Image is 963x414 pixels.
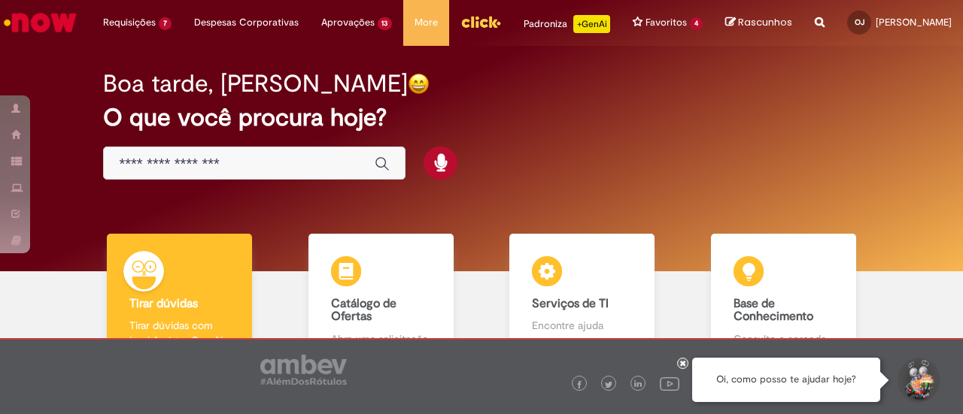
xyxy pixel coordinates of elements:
span: [PERSON_NAME] [876,16,952,29]
p: Abra uma solicitação [331,331,431,346]
a: Rascunhos [725,16,792,30]
span: 4 [690,17,703,30]
a: Tirar dúvidas Tirar dúvidas com Lupi Assist e Gen Ai [79,234,281,364]
p: Tirar dúvidas com Lupi Assist e Gen Ai [129,318,229,348]
p: +GenAi [573,15,610,33]
span: OJ [855,17,864,27]
img: click_logo_yellow_360x200.png [460,11,501,33]
img: ServiceNow [2,8,79,38]
img: logo_footer_twitter.png [605,381,612,388]
img: logo_footer_facebook.png [576,381,583,388]
span: 13 [378,17,393,30]
img: logo_footer_youtube.png [660,373,679,393]
b: Catálogo de Ofertas [331,296,396,325]
b: Base de Conhecimento [734,296,813,325]
img: logo_footer_ambev_rotulo_gray.png [260,355,347,385]
span: Rascunhos [738,15,792,29]
span: Aprovações [321,15,375,30]
h2: Boa tarde, [PERSON_NAME] [103,71,408,97]
h2: O que você procura hoje? [103,104,859,131]
a: Catálogo de Ofertas Abra uma solicitação [281,234,482,364]
span: Requisições [103,15,156,30]
b: Tirar dúvidas [129,296,198,311]
b: Serviços de TI [532,296,609,311]
div: Oi, como posso te ajudar hoje? [692,358,880,402]
p: Consulte e aprenda [734,331,834,346]
span: More [415,15,438,30]
img: logo_footer_linkedin.png [634,380,642,389]
img: happy-face.png [408,73,430,95]
a: Base de Conhecimento Consulte e aprenda [683,234,885,364]
p: Encontre ajuda [532,318,632,333]
div: Padroniza [524,15,610,33]
button: Iniciar Conversa de Suporte [895,358,940,403]
span: Favoritos [646,15,687,30]
span: Despesas Corporativas [194,15,299,30]
span: 7 [159,17,172,30]
a: Serviços de TI Encontre ajuda [481,234,683,364]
